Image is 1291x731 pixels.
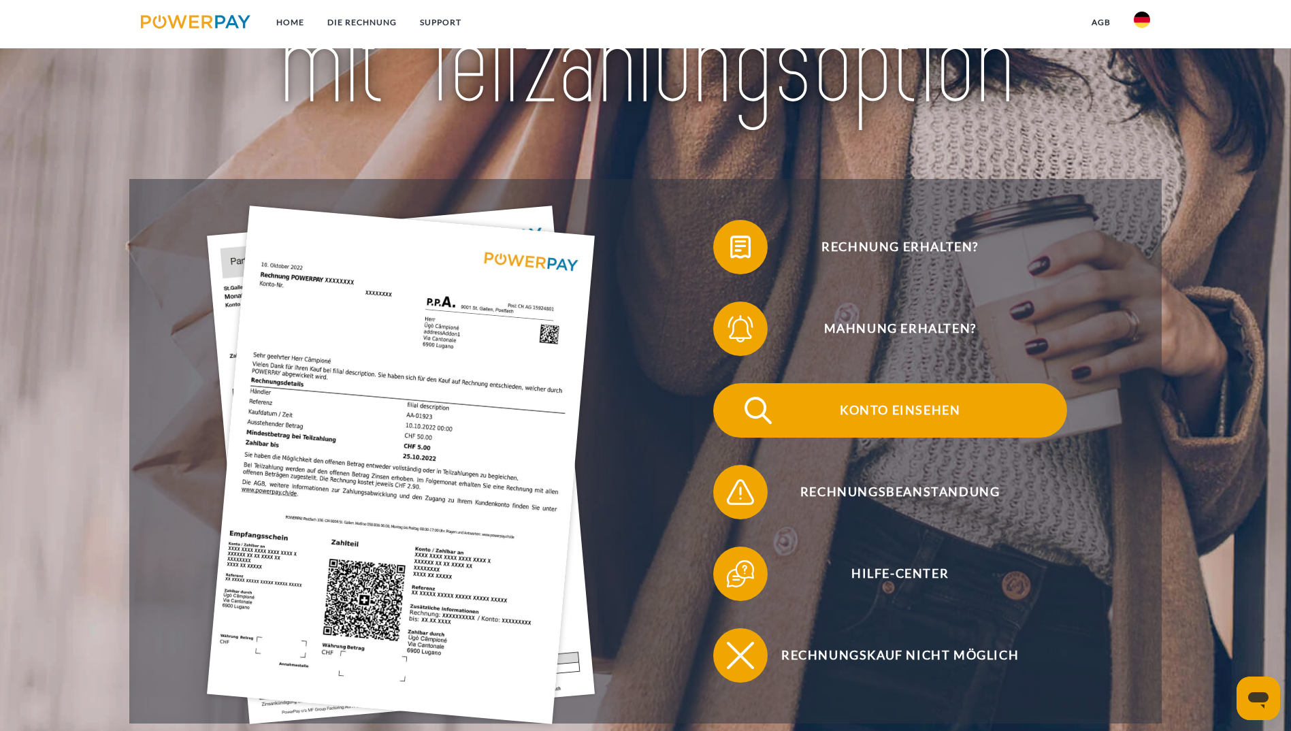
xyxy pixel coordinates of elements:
[741,393,775,427] img: qb_search.svg
[733,383,1066,438] span: Konto einsehen
[265,10,316,35] a: Home
[733,547,1066,601] span: Hilfe-Center
[1080,10,1122,35] a: agb
[141,15,250,29] img: logo-powerpay.svg
[713,465,1067,519] button: Rechnungsbeanstandung
[207,206,595,724] img: single_invoice_powerpay_de.jpg
[723,475,757,509] img: qb_warning.svg
[723,312,757,346] img: qb_bell.svg
[733,628,1066,683] span: Rechnungskauf nicht möglich
[408,10,473,35] a: SUPPORT
[723,230,757,264] img: qb_bill.svg
[713,628,1067,683] button: Rechnungskauf nicht möglich
[733,465,1066,519] span: Rechnungsbeanstandung
[713,383,1067,438] button: Konto einsehen
[723,557,757,591] img: qb_help.svg
[723,638,757,672] img: qb_close.svg
[316,10,408,35] a: DIE RECHNUNG
[713,302,1067,356] button: Mahnung erhalten?
[733,220,1066,274] span: Rechnung erhalten?
[713,547,1067,601] button: Hilfe-Center
[713,220,1067,274] button: Rechnung erhalten?
[733,302,1066,356] span: Mahnung erhalten?
[1237,677,1280,720] iframe: Schaltfläche zum Öffnen des Messaging-Fensters
[1134,12,1150,28] img: de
